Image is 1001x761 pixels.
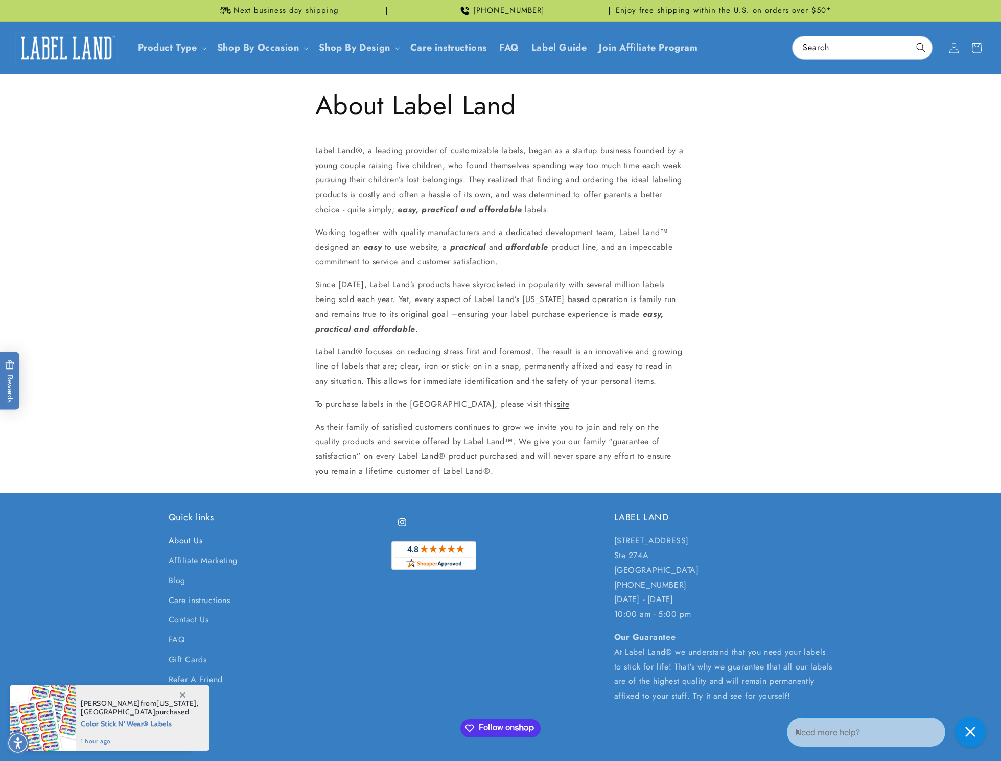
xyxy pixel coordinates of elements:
em: easy, practical and affordable [315,308,664,335]
summary: Shop By Design [313,36,404,60]
span: Rewards [5,360,15,402]
img: Label Land [15,32,118,64]
p: At Label Land® we understand that you need your labels to stick for life! That's why we guarantee... [614,630,833,704]
h2: LABEL LAND [614,512,833,523]
em: practical [450,241,486,253]
span: ® [483,465,491,477]
span: [PHONE_NUMBER] [473,6,545,16]
span: ® [356,345,363,357]
span: Next business day shipping [234,6,339,16]
a: Label Land [12,28,122,67]
span: from , purchased [81,699,199,717]
span: Enjoy free shipping within the U.S. on orders over $50* [616,6,831,16]
a: Shop By Design [319,41,390,54]
span: ® [356,145,363,156]
iframe: Sign Up via Text for Offers [8,679,129,710]
span: 1 hour ago [81,736,199,746]
h1: About Label Land [315,88,686,123]
h2: Quick links [169,512,387,523]
p: Working together with quality manufacturers and a dedicated development team, Label Land™ designe... [315,225,686,269]
a: Refer A Friend [169,670,223,690]
a: Label Guide [525,36,593,60]
a: Care instructions [404,36,493,60]
button: Search [910,36,932,59]
p: Label Land focuses on reducing stress first and foremost. The result is an innovative and growing... [315,344,686,388]
a: shopperapproved.com [391,541,476,575]
em: easy, practical and affordable [398,203,522,215]
a: Blog [169,571,185,591]
p: Label Land , a leading provider of customizable labels, began as a startup business founded by a ... [315,144,686,217]
summary: Product Type [132,36,211,60]
a: Gift Cards [169,650,207,670]
span: [US_STATE] [156,699,197,708]
a: Affiliate Marketing [169,551,238,571]
p: Since [DATE], Label Land’s products have skyrocketed in popularity with several million labels be... [315,278,686,336]
span: ® [438,450,446,462]
a: FAQ [493,36,525,60]
summary: Shop By Occasion [211,36,313,60]
span: Join Affiliate Program [599,42,697,54]
span: FAQ [499,42,519,54]
a: Product Type [138,41,197,54]
a: Contact Us [169,610,209,630]
span: [GEOGRAPHIC_DATA] [81,707,155,717]
span: Care instructions [410,42,487,54]
span: Shop By Occasion [217,42,299,54]
p: [STREET_ADDRESS] Ste 274A [GEOGRAPHIC_DATA] [PHONE_NUMBER] [DATE] - [DATE] 10:00 am - 5:00 pm [614,534,833,622]
span: Color Stick N' Wear® Labels [81,717,199,729]
div: Accessibility Menu [7,732,29,754]
em: affordable [505,241,548,253]
p: As their family of satisfied customers continues to grow we invite you to join and rely on the qu... [315,420,686,479]
a: About Us [169,534,203,551]
p: To purchase labels in the [GEOGRAPHIC_DATA], please visit this [315,397,686,412]
span: Label Guide [531,42,587,54]
a: FAQ [169,630,185,650]
a: site - open in a new tab [557,398,569,410]
iframe: Gorgias Floating Chat [786,713,991,751]
strong: Our Guarantee [614,631,676,643]
a: Care instructions [169,591,230,611]
a: Join Affiliate Program [593,36,704,60]
em: easy [363,241,382,253]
